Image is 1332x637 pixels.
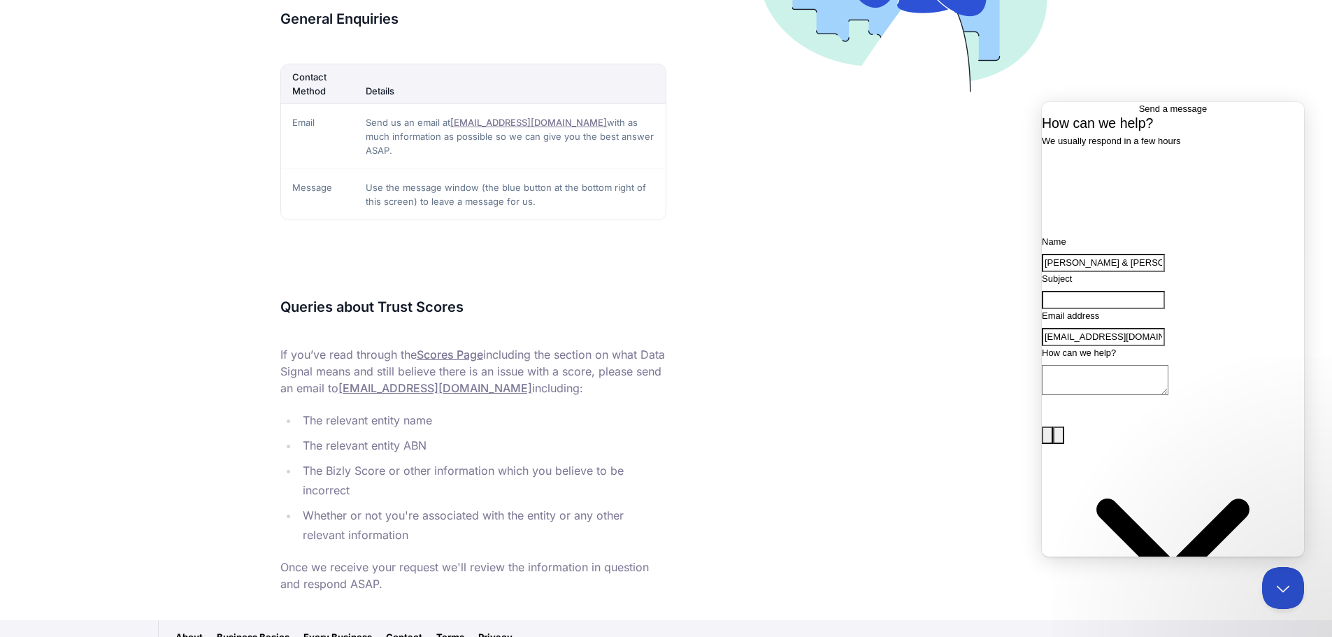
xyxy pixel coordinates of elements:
[281,64,355,104] th: Contact Method
[299,436,666,455] li: The relevant entity ABN
[281,169,355,220] td: Message
[355,169,665,220] td: Use the message window (the blue button at the bottom right of this screen) to leave a message fo...
[280,346,666,396] p: If you’ve read through the including the section on what Data Signal means and still believe ther...
[355,103,665,169] td: Send us an email at with as much information as possible so we can give you the best answer ASAP.
[1262,567,1304,609] iframe: Help Scout Beacon - Close
[355,64,665,104] th: Details
[281,103,355,169] td: Email
[450,117,607,128] a: [EMAIL_ADDRESS][DOMAIN_NAME]
[280,8,666,30] h3: General Enquiries
[299,461,666,500] li: The Bizly Score or other information which you believe to be incorrect
[1042,102,1304,557] iframe: Help Scout Beacon - Live Chat, Contact Form, and Knowledge Base
[280,559,666,592] p: Once we receive your request we'll review the information in question and respond ASAP.
[299,410,666,430] li: The relevant entity name
[280,296,666,318] h3: Queries about Trust Scores
[417,348,483,362] a: Scores Page
[299,506,666,545] li: Whether or not you're associated with the entity or any other relevant information
[338,381,532,395] a: [EMAIL_ADDRESS][DOMAIN_NAME]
